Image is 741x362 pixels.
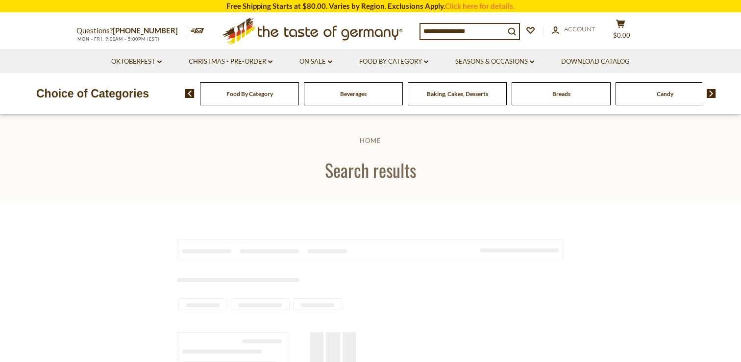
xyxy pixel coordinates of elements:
[613,31,630,39] span: $0.00
[340,90,367,97] a: Beverages
[552,24,595,35] a: Account
[455,56,534,67] a: Seasons & Occasions
[359,56,428,67] a: Food By Category
[445,1,515,10] a: Click here for details.
[299,56,332,67] a: On Sale
[76,36,160,42] span: MON - FRI, 9:00AM - 5:00PM (EST)
[707,89,716,98] img: next arrow
[564,25,595,33] span: Account
[561,56,630,67] a: Download Catalog
[606,19,635,44] button: $0.00
[552,90,570,97] a: Breads
[226,90,273,97] a: Food By Category
[76,24,185,37] p: Questions?
[360,137,381,145] a: Home
[185,89,195,98] img: previous arrow
[189,56,272,67] a: Christmas - PRE-ORDER
[113,26,178,35] a: [PHONE_NUMBER]
[657,90,673,97] a: Candy
[111,56,162,67] a: Oktoberfest
[427,90,488,97] a: Baking, Cakes, Desserts
[30,159,711,181] h1: Search results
